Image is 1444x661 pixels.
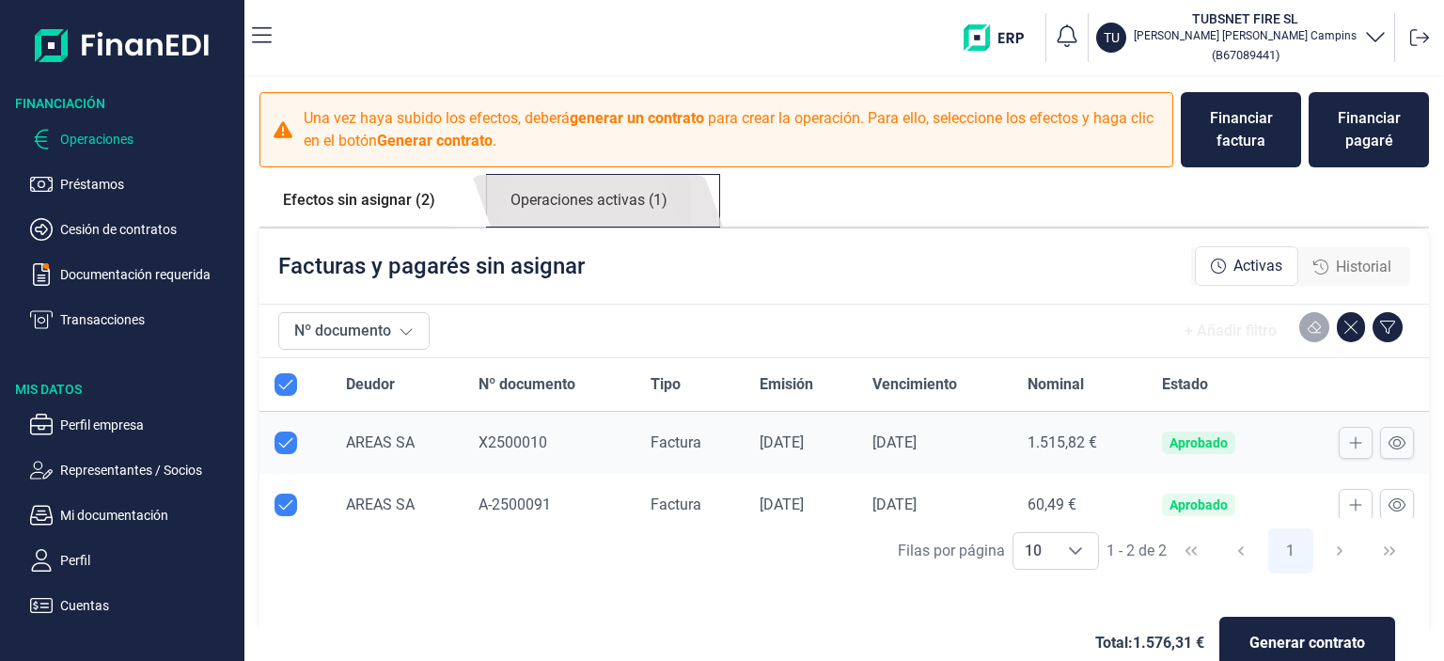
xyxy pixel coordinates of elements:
span: Factura [651,496,701,513]
p: Perfil empresa [60,414,237,436]
span: Total: 1.576,31 € [1095,632,1204,654]
span: 1 - 2 de 2 [1107,543,1167,559]
span: 10 [1013,533,1053,569]
p: Préstamos [60,173,237,196]
small: Copiar cif [1212,48,1279,62]
button: Perfil [30,549,237,572]
p: Mi documentación [60,504,237,527]
button: Financiar factura [1181,92,1301,167]
button: Nº documento [278,312,430,350]
b: Generar contrato [377,132,493,150]
button: Cesión de contratos [30,218,237,241]
button: First Page [1169,528,1214,574]
p: TU [1104,28,1120,47]
span: Tipo [651,373,681,396]
span: Vencimiento [872,373,957,396]
span: Nº documento [479,373,575,396]
b: generar un contrato [570,109,704,127]
div: Financiar factura [1196,107,1286,152]
p: Perfil [60,549,237,572]
button: Last Page [1367,528,1412,574]
button: Documentación requerida [30,263,237,286]
div: Aprobado [1169,497,1228,512]
button: Préstamos [30,173,237,196]
p: Representantes / Socios [60,459,237,481]
div: [DATE] [872,496,997,514]
a: Efectos sin asignar (2) [259,175,459,226]
button: Next Page [1317,528,1362,574]
h3: TUBSNET FIRE SL [1134,9,1357,28]
button: Financiar pagaré [1309,92,1429,167]
div: [DATE] [760,433,842,452]
div: 60,49 € [1028,496,1132,514]
div: Activas [1195,246,1298,286]
div: 1.515,82 € [1028,433,1132,452]
div: All items selected [275,373,297,396]
span: Generar contrato [1249,632,1365,654]
p: Facturas y pagarés sin asignar [278,251,585,281]
div: Choose [1053,533,1098,569]
div: [DATE] [872,433,997,452]
span: Factura [651,433,701,451]
p: Documentación requerida [60,263,237,286]
p: Operaciones [60,128,237,150]
span: Historial [1336,256,1391,278]
div: [DATE] [760,496,842,514]
p: Cuentas [60,594,237,617]
button: TUTUBSNET FIRE SL[PERSON_NAME] [PERSON_NAME] Campins(B67089441) [1096,9,1387,66]
div: Row Unselected null [275,432,297,454]
button: Transacciones [30,308,237,331]
span: X2500010 [479,433,547,451]
p: Transacciones [60,308,237,331]
span: A-2500091 [479,496,551,513]
button: Perfil empresa [30,414,237,436]
div: Row Unselected null [275,494,297,516]
button: Representantes / Socios [30,459,237,481]
span: AREAS SA [346,433,415,451]
a: Operaciones activas (1) [487,175,691,227]
span: Estado [1162,373,1208,396]
p: [PERSON_NAME] [PERSON_NAME] Campins [1134,28,1357,43]
p: Una vez haya subido los efectos, deberá para crear la operación. Para ello, seleccione los efecto... [304,107,1161,152]
button: Cuentas [30,594,237,617]
span: Emisión [760,373,813,396]
button: Mi documentación [30,504,237,527]
button: Page 1 [1268,528,1313,574]
div: Aprobado [1169,435,1228,450]
div: Historial [1298,248,1406,286]
img: erp [964,24,1038,51]
p: Cesión de contratos [60,218,237,241]
span: Nominal [1028,373,1084,396]
button: Operaciones [30,128,237,150]
span: AREAS SA [346,496,415,513]
img: Logo de aplicación [35,15,211,75]
div: Financiar pagaré [1324,107,1414,152]
div: Filas por página [898,540,1005,562]
button: Previous Page [1218,528,1263,574]
span: Activas [1233,255,1282,277]
span: Deudor [346,373,395,396]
